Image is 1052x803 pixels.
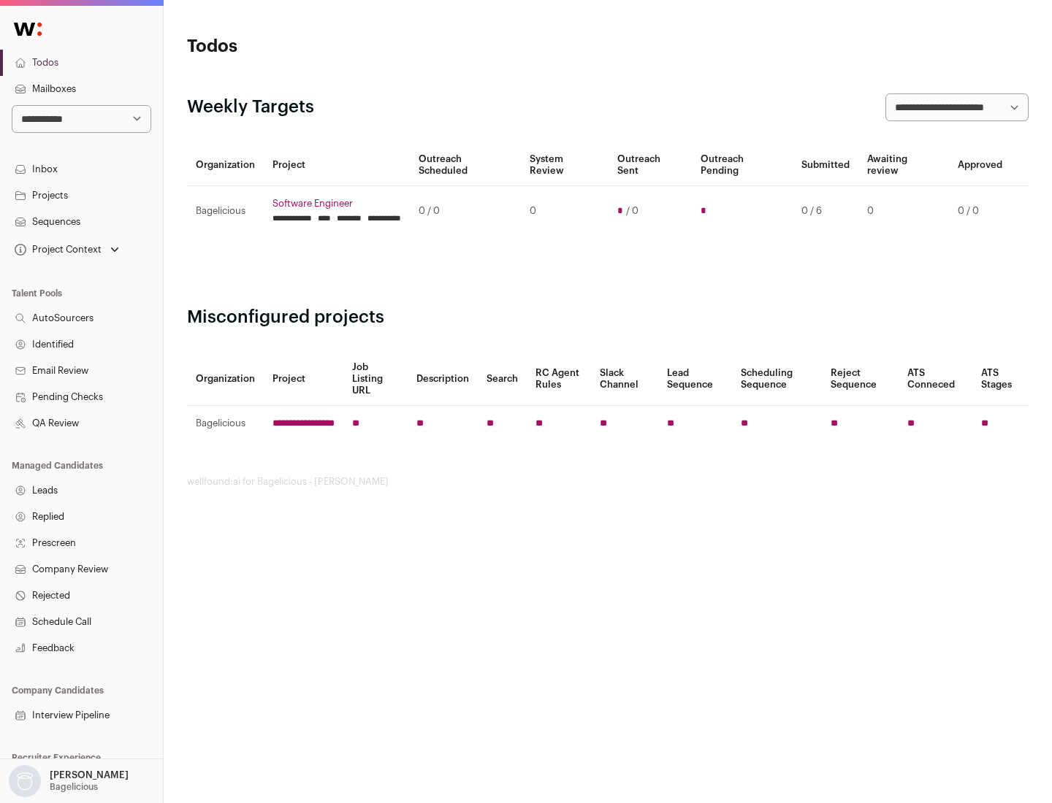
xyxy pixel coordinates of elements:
p: Bagelicious [50,781,98,793]
td: 0 [858,186,949,237]
td: Bagelicious [187,186,264,237]
span: / 0 [626,205,639,217]
th: Outreach Sent [609,145,693,186]
img: nopic.png [9,765,41,797]
th: RC Agent Rules [527,353,590,406]
a: Software Engineer [272,198,401,210]
th: Search [478,353,527,406]
p: [PERSON_NAME] [50,769,129,781]
th: Project [264,353,343,406]
h2: Weekly Targets [187,96,314,119]
td: 0 / 0 [949,186,1011,237]
th: Project [264,145,410,186]
th: Scheduling Sequence [732,353,822,406]
td: 0 / 0 [410,186,521,237]
th: Reject Sequence [822,353,899,406]
button: Open dropdown [12,239,122,260]
h1: Todos [187,35,468,58]
th: Organization [187,353,264,406]
th: Organization [187,145,264,186]
th: Description [408,353,478,406]
td: 0 [521,186,608,237]
h2: Misconfigured projects [187,306,1029,329]
button: Open dropdown [6,765,131,797]
th: ATS Conneced [899,353,972,406]
th: System Review [521,145,608,186]
th: ATS Stages [972,353,1029,406]
img: Wellfound [6,15,50,44]
th: Job Listing URL [343,353,408,406]
footer: wellfound:ai for Bagelicious - [PERSON_NAME] [187,476,1029,488]
td: Bagelicious [187,406,264,442]
td: 0 / 6 [793,186,858,237]
th: Slack Channel [591,353,658,406]
th: Approved [949,145,1011,186]
th: Awaiting review [858,145,949,186]
th: Lead Sequence [658,353,732,406]
th: Submitted [793,145,858,186]
th: Outreach Scheduled [410,145,521,186]
div: Project Context [12,244,102,255]
th: Outreach Pending [692,145,792,186]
